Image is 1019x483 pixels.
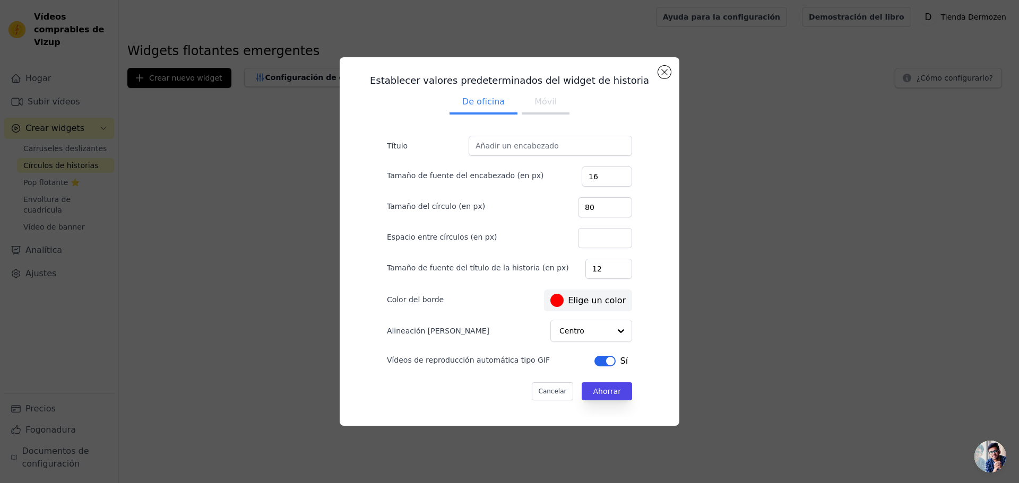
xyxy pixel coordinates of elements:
[387,171,544,180] font: Tamaño de fuente del encabezado (en px)
[568,295,626,305] font: Elige un color
[539,388,567,395] font: Cancelar
[387,202,485,210] font: Tamaño del círculo (en px)
[974,441,1006,472] a: Chat abierto
[658,66,671,78] button: Cerrar modal
[387,142,408,150] font: Título
[387,295,444,304] font: Color del borde
[387,327,489,335] font: Alineación [PERSON_NAME]
[370,75,649,86] font: Establecer valores predeterminados del widget de historia
[387,233,497,241] font: Espacio entre círculos (en px)
[387,264,569,272] font: Tamaño de fuente del título de la historia (en px)
[462,96,505,107] font: De oficina
[387,356,550,364] font: Vídeos de reproducción automática tipo GIF
[620,356,628,366] font: Sí
[593,387,621,396] font: Ahorrar
[534,96,557,107] font: Móvil
[469,136,632,156] input: Añadir un encabezado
